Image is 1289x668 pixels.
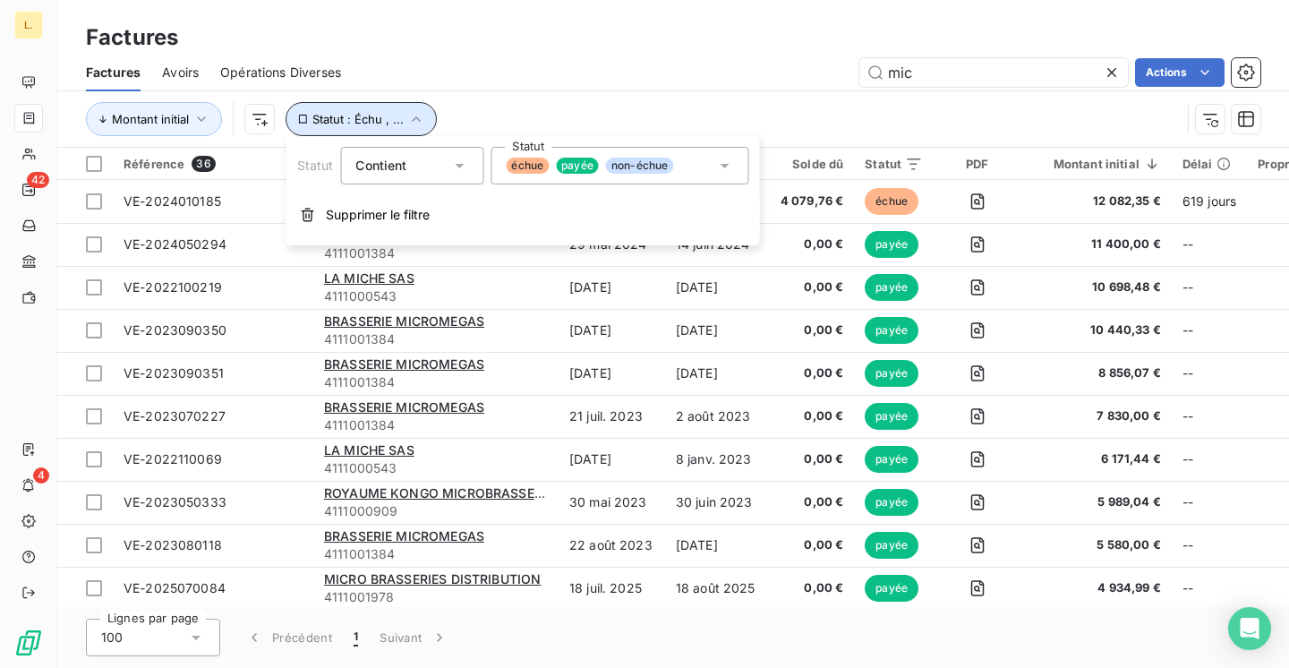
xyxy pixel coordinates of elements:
span: 0,00 € [781,236,844,253]
span: 4111000909 [324,502,548,520]
td: 8 janv. 2023 [665,438,770,481]
span: 4 [33,467,49,484]
td: -- [1172,309,1247,352]
span: BRASSERIE MICROMEGAS [324,356,484,372]
span: payée [865,274,918,301]
button: Supprimer le filtre [286,195,760,235]
span: 0,00 € [781,278,844,296]
div: Montant initial [1032,157,1161,171]
td: 30 mai 2023 [559,481,665,524]
span: 12 082,35 € [1032,193,1161,210]
span: payée [865,575,918,602]
td: 22 août 2023 [559,524,665,567]
span: 4111001978 [324,588,548,606]
td: -- [1172,395,1247,438]
td: -- [1172,524,1247,567]
span: échue [865,188,918,215]
td: -- [1172,352,1247,395]
span: 11 400,00 € [1032,236,1161,253]
span: VE-2024010185 [124,193,221,209]
button: Montant initial [86,102,222,136]
span: 4 934,99 € [1032,579,1161,597]
span: BRASSERIE MICROMEGAS [324,528,484,544]
button: Statut : Échu , ... [286,102,437,136]
span: VE-2025070084 [124,580,226,595]
span: LA MICHE SAS [324,442,414,458]
td: [DATE] [665,309,770,352]
span: Référence [124,157,184,171]
span: 4 079,76 € [781,193,844,210]
span: VE-2022100219 [124,279,222,295]
span: 42 [27,172,49,188]
span: 10 440,33 € [1032,321,1161,339]
td: -- [1172,266,1247,309]
td: -- [1172,223,1247,266]
span: VE-2023090350 [124,322,226,338]
span: BRASSERIE MICROMEGAS [324,399,484,415]
span: 1 [354,629,358,647]
h3: Factures [86,21,178,54]
td: 21 juil. 2023 [559,395,665,438]
span: 36 [192,156,215,172]
button: Précédent [235,619,343,656]
div: Statut [865,157,923,171]
div: Solde dû [781,157,844,171]
span: VE-2023090351 [124,365,224,381]
span: payée [556,158,599,174]
span: BRASSERIE MICROMEGAS [324,313,484,329]
td: [DATE] [559,352,665,395]
td: -- [1172,567,1247,610]
span: 7 830,00 € [1032,407,1161,425]
div: PDF [944,157,1010,171]
span: VE-2022110069 [124,451,222,467]
span: payée [865,317,918,344]
span: non-échue [606,158,673,174]
td: [DATE] [665,266,770,309]
span: 0,00 € [781,321,844,339]
span: Montant initial [112,112,189,126]
span: 0,00 € [781,364,844,382]
button: Suivant [369,619,459,656]
div: L. [14,11,43,39]
td: [DATE] [559,438,665,481]
span: 4111001384 [324,373,548,391]
span: payée [865,489,918,516]
td: [DATE] [559,309,665,352]
span: payée [865,231,918,258]
span: Supprimer le filtre [326,206,430,224]
span: 4111001384 [324,330,548,348]
span: payée [865,360,918,387]
span: VE-2023070227 [124,408,226,424]
div: Délai [1182,157,1236,171]
span: Opérations Diverses [220,64,341,81]
td: 2 août 2023 [665,395,770,438]
span: 4111000543 [324,287,548,305]
span: Contient [355,158,406,173]
input: Rechercher [859,58,1128,87]
td: [DATE] [665,352,770,395]
span: 8 856,07 € [1032,364,1161,382]
td: [DATE] [665,524,770,567]
div: Open Intercom Messenger [1228,607,1271,650]
span: 5 580,00 € [1032,536,1161,554]
span: VE-2024050294 [124,236,226,252]
td: -- [1172,438,1247,481]
span: 4111001384 [324,545,548,563]
img: Logo LeanPay [14,629,43,657]
span: payée [865,403,918,430]
span: 0,00 € [781,536,844,554]
span: 4111001384 [324,416,548,434]
span: 4111001384 [324,244,548,262]
td: -- [1172,481,1247,524]
span: LA MICHE SAS [324,270,414,286]
span: payée [865,532,918,559]
span: ROYAUME KONGO MICROBRASSERIE [324,485,553,501]
span: Factures [86,64,141,81]
button: Actions [1135,58,1225,87]
span: MICRO BRASSERIES DISTRIBUTION [324,571,541,587]
span: Statut : Échu , ... [312,112,404,126]
span: 4111000543 [324,459,548,477]
span: 0,00 € [781,407,844,425]
td: [DATE] [559,266,665,309]
td: 30 juin 2023 [665,481,770,524]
